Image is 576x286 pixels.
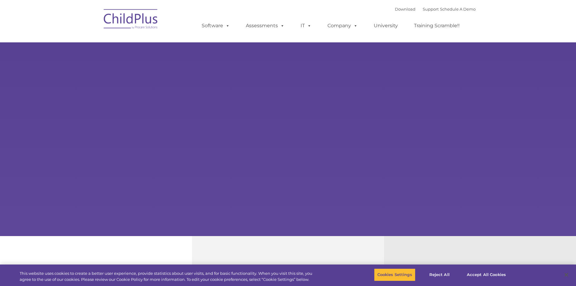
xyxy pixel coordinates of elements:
a: Support [423,7,439,12]
a: IT [295,20,317,32]
button: Close [560,268,573,281]
div: This website uses cookies to create a better user experience, provide statistics about user visit... [20,271,317,282]
a: Training Scramble!! [408,20,466,32]
font: | [395,7,476,12]
button: Accept All Cookies [464,268,509,281]
a: University [368,20,404,32]
a: Company [321,20,364,32]
a: Download [395,7,415,12]
button: Cookies Settings [374,268,415,281]
a: Assessments [240,20,291,32]
img: ChildPlus by Procare Solutions [101,5,161,35]
button: Reject All [421,268,458,281]
a: Schedule A Demo [440,7,476,12]
a: Software [196,20,236,32]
